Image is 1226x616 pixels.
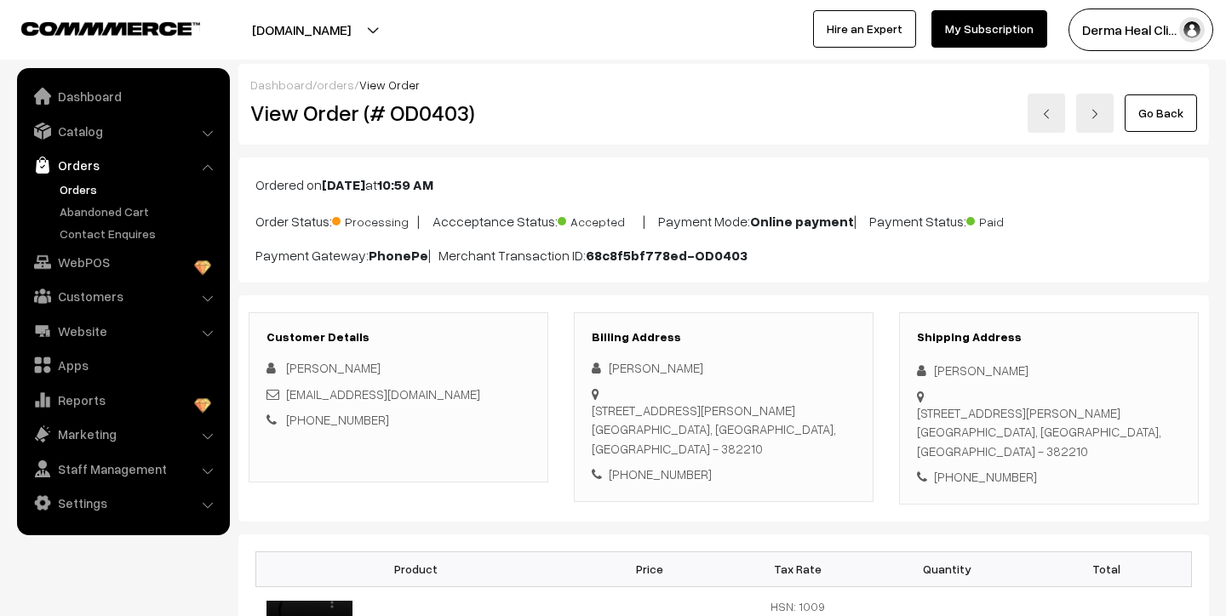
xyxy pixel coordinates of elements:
a: orders [317,77,354,92]
a: [EMAIL_ADDRESS][DOMAIN_NAME] [286,386,480,402]
th: Quantity [873,551,1022,586]
p: Payment Gateway: | Merchant Transaction ID: [255,245,1192,265]
img: user [1179,17,1205,43]
a: Customers [21,281,224,311]
a: COMMMERCE [21,17,170,37]
button: [DOMAIN_NAME] [192,9,410,51]
a: Settings [21,488,224,518]
b: [DATE] [322,176,365,193]
p: Order Status: | Accceptance Status: | Payment Mode: | Payment Status: [255,208,1192,231]
th: Total [1022,551,1192,586]
a: Catalog [21,116,224,146]
a: Staff Management [21,453,224,484]
a: WebPOS [21,247,224,277]
a: Website [21,316,224,346]
a: Dashboard [21,81,224,111]
b: 10:59 AM [377,176,433,193]
img: right-arrow.png [1090,109,1100,119]
img: left-arrow.png [1041,109,1051,119]
h3: Shipping Address [917,330,1181,345]
a: My Subscription [931,10,1047,48]
span: [PERSON_NAME] [286,360,381,375]
p: Ordered on at [255,174,1192,195]
div: [STREET_ADDRESS][PERSON_NAME] [GEOGRAPHIC_DATA], [GEOGRAPHIC_DATA], [GEOGRAPHIC_DATA] - 382210 [592,401,856,459]
div: / / [250,76,1197,94]
span: View Order [359,77,420,92]
a: Apps [21,350,224,380]
div: [PERSON_NAME] [917,361,1181,380]
h2: View Order (# OD0403) [250,100,549,126]
span: Paid [966,208,1051,231]
img: COMMMERCE [21,22,200,35]
span: Processing [332,208,417,231]
h3: Customer Details [266,330,530,345]
b: PhonePe [369,247,428,264]
a: Hire an Expert [813,10,916,48]
a: Contact Enquires [55,225,224,242]
a: Orders [21,150,224,180]
th: Tax Rate [724,551,873,586]
div: [PERSON_NAME] [592,358,856,378]
a: Abandoned Cart [55,202,224,220]
div: [PHONE_NUMBER] [592,465,856,484]
b: Online payment [750,213,854,230]
a: Go Back [1125,94,1197,132]
button: Derma Heal Cli… [1068,9,1213,51]
div: [PHONE_NUMBER] [917,467,1181,487]
a: Dashboard [250,77,312,92]
th: Product [256,551,576,586]
a: Reports [21,385,224,415]
a: Orders [55,180,224,198]
b: 68c8f5bf778ed-OD0403 [586,247,748,264]
div: [STREET_ADDRESS][PERSON_NAME] [GEOGRAPHIC_DATA], [GEOGRAPHIC_DATA], [GEOGRAPHIC_DATA] - 382210 [917,403,1181,461]
h3: Billing Address [592,330,856,345]
span: Accepted [558,208,643,231]
a: Marketing [21,419,224,449]
a: [PHONE_NUMBER] [286,412,389,427]
th: Price [575,551,724,586]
